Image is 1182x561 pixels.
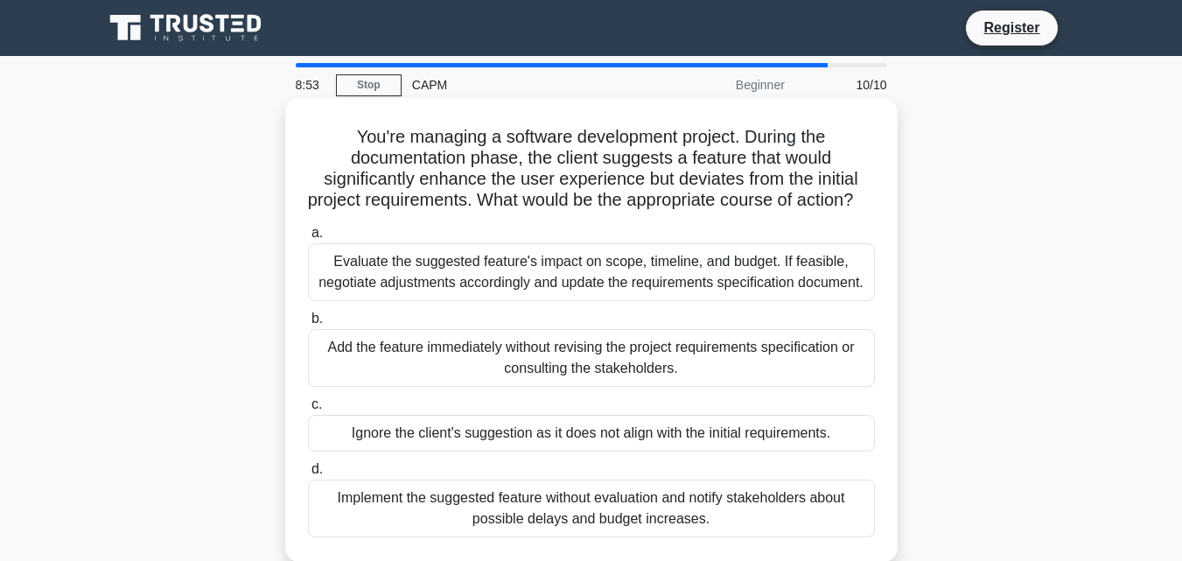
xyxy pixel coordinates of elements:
span: c. [311,396,322,411]
div: 8:53 [285,67,336,102]
a: Stop [336,74,402,96]
span: b. [311,311,323,326]
div: Implement the suggested feature without evaluation and notify stakeholders about possible delays ... [308,480,875,537]
div: CAPM [402,67,642,102]
div: Add the feature immediately without revising the project requirements specification or consulting... [308,329,875,387]
div: Ignore the client's suggestion as it does not align with the initial requirements. [308,415,875,452]
div: Beginner [642,67,795,102]
span: a. [311,225,323,240]
h5: You're managing a software development project. During the documentation phase, the client sugges... [306,126,877,212]
div: 10/10 [795,67,898,102]
span: d. [311,461,323,476]
a: Register [973,17,1050,39]
div: Evaluate the suggested feature's impact on scope, timeline, and budget. If feasible, negotiate ad... [308,243,875,301]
